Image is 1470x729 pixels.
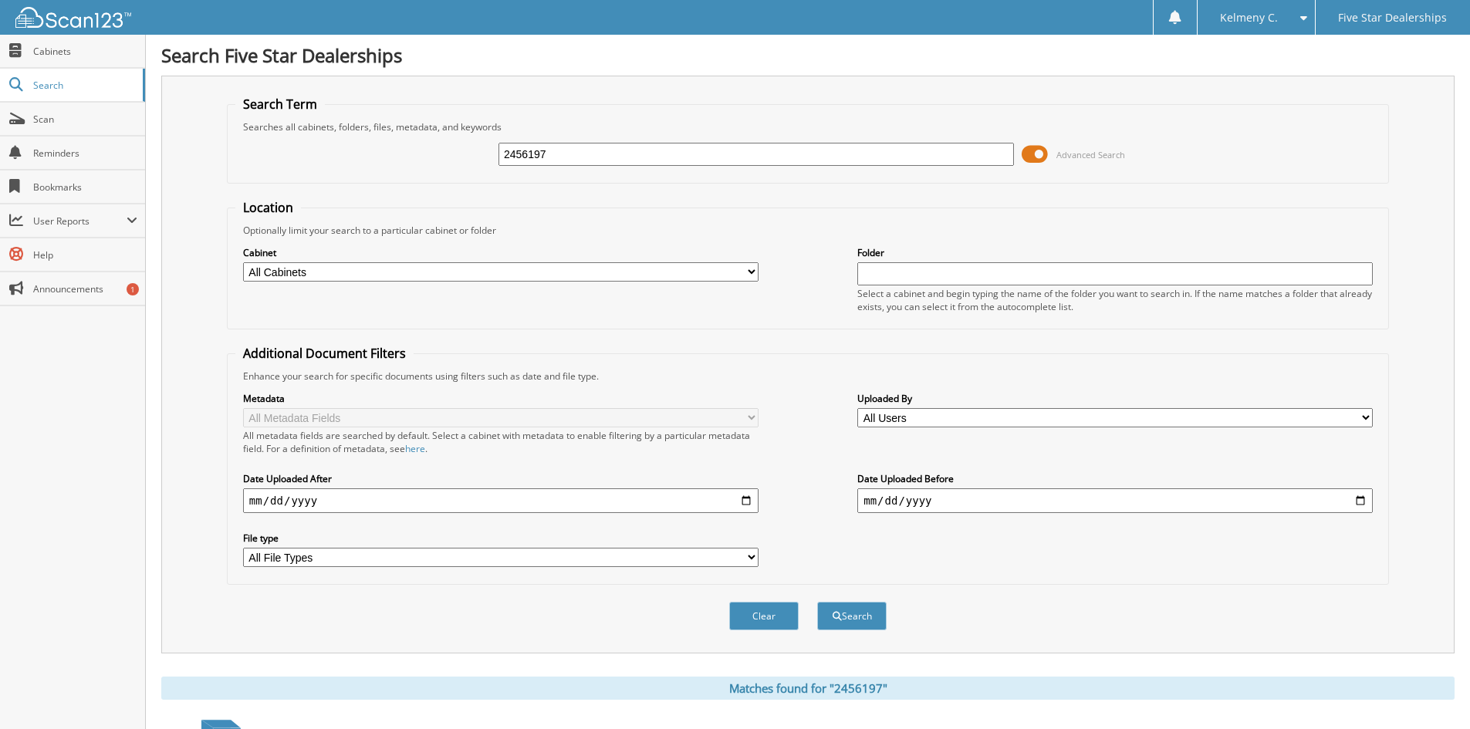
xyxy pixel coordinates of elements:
[235,96,325,113] legend: Search Term
[243,246,759,259] label: Cabinet
[857,287,1373,313] div: Select a cabinet and begin typing the name of the folder you want to search in. If the name match...
[405,442,425,455] a: here
[1338,13,1447,22] span: Five Star Dealerships
[243,488,759,513] input: start
[243,429,759,455] div: All metadata fields are searched by default. Select a cabinet with metadata to enable filtering b...
[127,283,139,295] div: 1
[235,199,301,216] legend: Location
[235,120,1380,133] div: Searches all cabinets, folders, files, metadata, and keywords
[161,677,1455,700] div: Matches found for "2456197"
[33,147,137,160] span: Reminders
[33,113,137,126] span: Scan
[243,472,759,485] label: Date Uploaded After
[33,282,137,295] span: Announcements
[235,224,1380,237] div: Optionally limit your search to a particular cabinet or folder
[857,246,1373,259] label: Folder
[33,79,135,92] span: Search
[817,602,887,630] button: Search
[33,214,127,228] span: User Reports
[729,602,799,630] button: Clear
[33,181,137,194] span: Bookmarks
[33,248,137,262] span: Help
[243,532,759,545] label: File type
[1056,149,1125,160] span: Advanced Search
[857,472,1373,485] label: Date Uploaded Before
[15,7,131,28] img: scan123-logo-white.svg
[235,345,414,362] legend: Additional Document Filters
[1220,13,1278,22] span: Kelmeny C.
[857,392,1373,405] label: Uploaded By
[243,392,759,405] label: Metadata
[161,42,1455,68] h1: Search Five Star Dealerships
[857,488,1373,513] input: end
[33,45,137,58] span: Cabinets
[235,370,1380,383] div: Enhance your search for specific documents using filters such as date and file type.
